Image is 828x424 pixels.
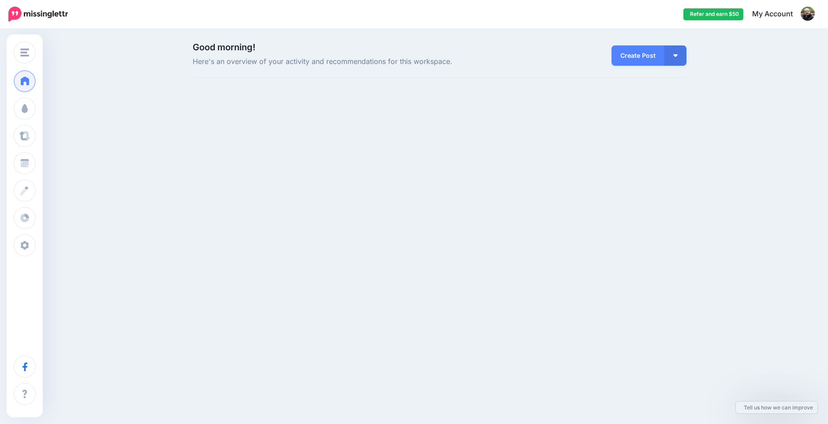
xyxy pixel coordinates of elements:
a: Create Post [612,45,664,66]
a: Refer and earn $50 [683,8,743,20]
img: menu.png [20,49,29,56]
a: My Account [743,4,815,25]
img: arrow-down-white.png [673,54,678,57]
a: Tell us how we can improve [736,401,817,413]
img: Missinglettr [8,7,68,22]
span: Good morning! [193,42,255,53]
span: Here's an overview of your activity and recommendations for this workspace. [193,56,518,68]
